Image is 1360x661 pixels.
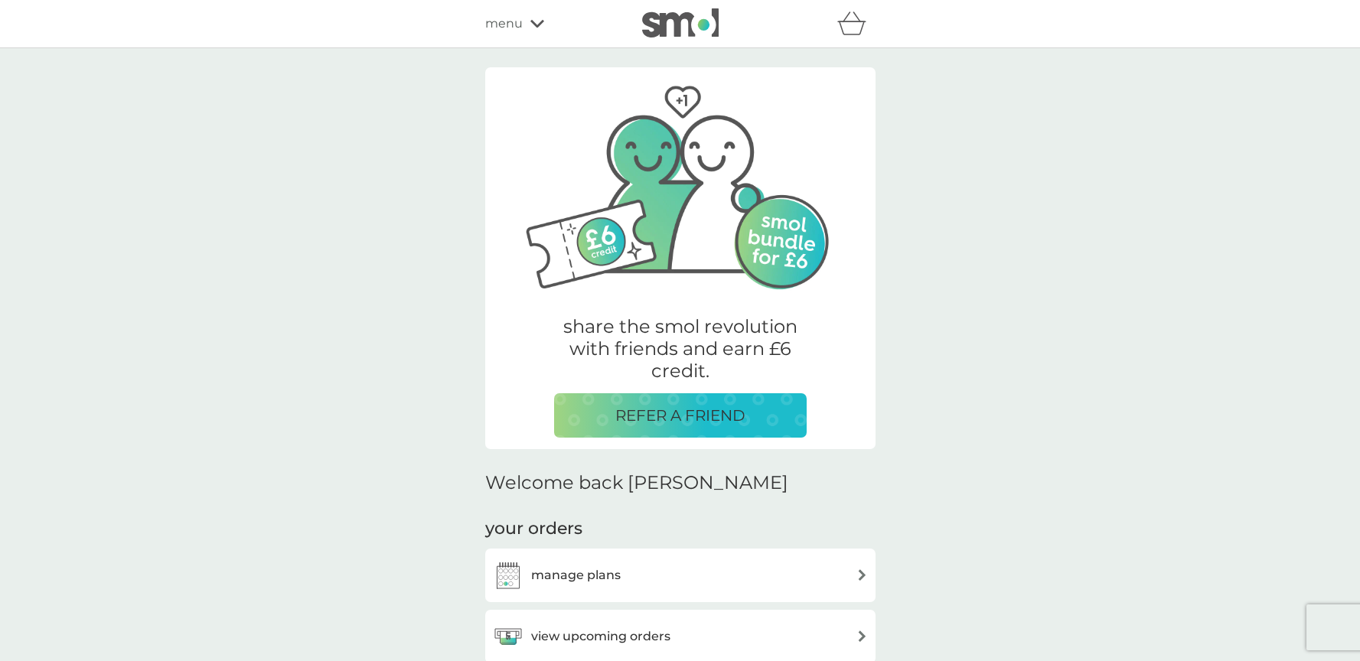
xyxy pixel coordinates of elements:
[485,14,523,34] span: menu
[531,565,621,585] h3: manage plans
[554,316,807,382] p: share the smol revolution with friends and earn £6 credit.
[485,70,876,449] a: Two friends, one with their arm around the other.share the smol revolution with friends and earn ...
[508,67,853,297] img: Two friends, one with their arm around the other.
[856,630,868,642] img: arrow right
[837,8,876,39] div: basket
[485,472,788,494] h2: Welcome back [PERSON_NAME]
[554,393,807,438] button: REFER A FRIEND
[856,569,868,581] img: arrow right
[615,403,745,428] p: REFER A FRIEND
[642,8,719,37] img: smol
[485,517,582,541] h3: your orders
[531,627,670,646] h3: view upcoming orders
